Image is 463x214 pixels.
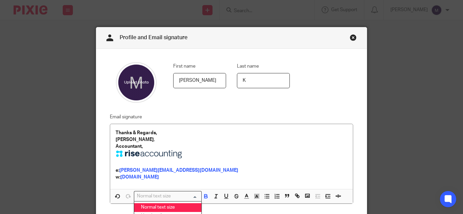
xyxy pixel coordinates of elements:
strong: w: [116,175,120,180]
p: , [116,136,347,143]
strong: Accountant, [116,144,143,149]
strong: e: [116,168,119,173]
strong: Thanks & Regards, [116,130,157,135]
a: [DOMAIN_NAME] [120,175,159,180]
span: Profile and Email signature [120,35,187,40]
li: Normal text size [134,203,201,212]
label: First name [173,63,196,70]
a: Close this dialog window [350,34,357,43]
div: Search for option [134,191,202,201]
label: Email signature [110,114,142,120]
input: Search for option [135,193,198,200]
strong: [PERSON_NAME] [116,137,154,142]
img: Image [116,150,183,158]
a: [PERSON_NAME][EMAIL_ADDRESS][DOMAIN_NAME] [119,168,238,173]
label: Last name [237,63,259,70]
